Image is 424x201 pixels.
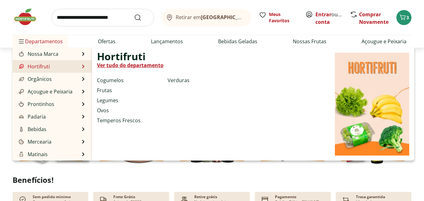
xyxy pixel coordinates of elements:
[168,77,190,84] a: Verduras
[97,97,118,104] a: Legumes
[315,11,343,26] span: ou
[19,152,24,157] img: Matinais
[176,14,245,20] span: Retirar em
[113,194,135,199] p: Frete Grátis
[18,100,54,108] a: ProntinhosProntinhos
[396,10,411,25] button: Carrinho
[19,139,24,144] img: Mercearia
[19,127,24,132] img: Bebidas
[259,11,298,24] a: Meus Favoritos
[18,113,46,120] a: PadariaPadaria
[406,14,409,20] span: 3
[33,194,71,199] p: Sem pedido mínimo
[18,88,72,95] a: Açougue e PeixariaAçougue e Peixaria
[362,38,406,45] a: Açougue e Peixaria
[97,117,141,124] a: Temperos Frescos
[19,102,24,107] img: Prontinhos
[293,38,326,45] a: Nossas Frutas
[13,176,411,184] h2: Benefícios!
[18,138,51,145] a: MerceariaMercearia
[194,194,217,199] p: Retire grátis
[97,77,124,84] a: Cogumelos
[18,125,46,133] a: BebidasBebidas
[18,50,58,58] a: Nossa MarcaNossa Marca
[201,14,307,21] b: [GEOGRAPHIC_DATA]/[GEOGRAPHIC_DATA]
[19,89,24,94] img: Açougue e Peixaria
[19,114,24,119] img: Padaria
[97,87,112,94] a: Frutas
[335,53,409,156] img: Hortifruti
[18,75,52,83] a: OrgânicosOrgânicos
[151,38,183,45] a: Lançamentos
[269,11,298,24] span: Meus Favoritos
[18,34,25,49] button: Menu
[162,9,251,26] button: Retirar em[GEOGRAPHIC_DATA]/[GEOGRAPHIC_DATA]
[97,53,146,60] span: Hortifruti
[51,9,154,26] input: search
[315,11,331,18] a: Entrar
[19,77,24,82] img: Orgânicos
[134,14,149,21] button: Submit Search
[13,8,44,26] img: Hortifruti
[218,38,257,45] a: Bebidas Geladas
[98,38,115,45] a: Ofertas
[356,194,385,199] p: Troca garantida
[275,194,296,199] p: Pagamento
[18,151,48,158] a: MatinaisMatinais
[19,64,24,69] img: Hortifruti
[18,63,50,70] a: HortifrutiHortifruti
[97,107,109,114] a: Ovos
[18,34,63,49] span: Departamentos
[359,11,389,25] a: Comprar Novamente
[97,61,164,69] a: Ver tudo do departamento
[18,159,80,174] a: Frios, Queijos e LaticíniosFrios, Queijos e Laticínios
[315,11,350,25] a: Criar conta
[19,51,24,56] img: Nossa Marca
